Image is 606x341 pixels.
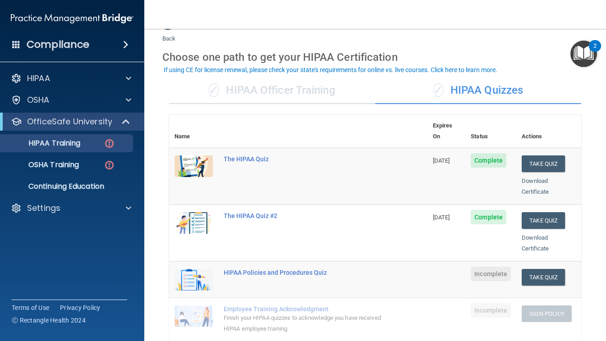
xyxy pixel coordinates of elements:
[27,203,60,214] p: Settings
[6,182,129,191] p: Continuing Education
[164,67,497,73] div: If using CE for license renewal, please check your state's requirements for online vs. live cours...
[471,303,511,318] span: Incomplete
[209,83,219,97] span: ✓
[104,138,115,149] img: danger-circle.6113f641.png
[12,316,86,325] span: Ⓒ Rectangle Health 2024
[522,269,565,286] button: Take Quiz
[27,116,112,127] p: OfficeSafe University
[522,212,565,229] button: Take Quiz
[427,115,465,148] th: Expires On
[162,65,499,74] button: If using CE for license renewal, please check your state's requirements for online vs. live cours...
[162,44,588,70] div: Choose one path to get your HIPAA Certification
[224,313,382,334] div: Finish your HIPAA quizzes to acknowledge you have received HIPAA employee training.
[433,157,450,164] span: [DATE]
[11,203,131,214] a: Settings
[27,38,89,51] h4: Compliance
[104,159,115,171] img: danger-circle.6113f641.png
[516,115,581,148] th: Actions
[11,9,133,27] img: PMB logo
[11,116,131,127] a: OfficeSafe University
[522,155,565,172] button: Take Quiz
[375,77,581,104] div: HIPAA Quizzes
[162,24,175,42] a: Back
[522,177,549,195] a: Download Certificate
[224,269,382,276] div: HIPAA Policies and Procedures Quiz
[169,77,375,104] div: HIPAA Officer Training
[224,305,382,313] div: Employee Training Acknowledgment
[6,139,80,148] p: HIPAA Training
[12,303,49,312] a: Terms of Use
[570,41,597,67] button: Open Resource Center, 2 new notifications
[60,303,101,312] a: Privacy Policy
[593,46,597,58] div: 2
[522,305,572,322] button: Sign Policy
[224,212,382,219] div: The HIPAA Quiz #2
[27,95,50,105] p: OSHA
[11,95,131,105] a: OSHA
[433,214,450,221] span: [DATE]
[433,83,443,97] span: ✓
[11,73,131,84] a: HIPAA
[465,115,516,148] th: Status
[6,160,79,169] p: OSHA Training
[471,210,506,224] span: Complete
[27,73,50,84] p: HIPAA
[522,234,549,252] a: Download Certificate
[224,155,382,163] div: The HIPAA Quiz
[169,115,218,148] th: Name
[471,153,506,168] span: Complete
[471,267,511,281] span: Incomplete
